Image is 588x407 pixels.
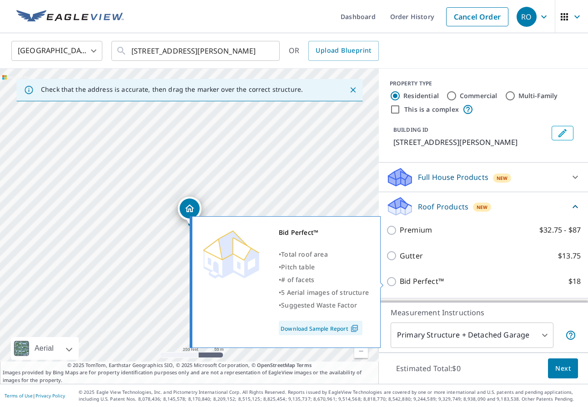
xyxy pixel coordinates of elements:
a: Upload Blueprint [308,41,378,61]
p: | [5,393,65,398]
span: Your report will include the primary structure and a detached garage if one exists. [565,330,576,341]
p: $13.75 [558,250,581,262]
div: • [279,299,369,312]
p: [STREET_ADDRESS][PERSON_NAME] [393,137,548,148]
span: Upload Blueprint [316,45,371,56]
div: RO [517,7,537,27]
p: Measurement Instructions [391,307,576,318]
span: © 2025 TomTom, Earthstar Geographics SIO, © 2025 Microsoft Corporation, © [67,362,312,369]
p: Check that the address is accurate, then drag the marker over the correct structure. [41,85,303,94]
a: Terms [297,362,312,368]
div: Roof ProductsNew [386,196,581,217]
a: Privacy Policy [35,392,65,399]
p: Full House Products [418,172,488,183]
div: OR [289,41,379,61]
span: Pitch table [281,263,315,271]
span: Total roof area [281,250,328,258]
div: Aerial [11,337,79,360]
p: Bid Perfect™ [400,276,444,287]
label: This is a complex [404,105,459,114]
div: • [279,273,369,286]
div: Primary Structure + Detached Garage [391,323,553,348]
div: [GEOGRAPHIC_DATA] [11,38,102,64]
span: Suggested Waste Factor [281,301,357,309]
label: Multi-Family [518,91,558,100]
p: $32.75 - $87 [539,224,581,236]
label: Residential [403,91,439,100]
p: Roof Products [418,201,468,212]
p: © 2025 Eagle View Technologies, Inc. and Pictometry International Corp. All Rights Reserved. Repo... [79,389,583,402]
p: Estimated Total: $0 [389,358,468,378]
button: Close [347,84,359,96]
span: New [497,174,508,182]
a: OpenStreetMap [257,362,295,368]
span: # of facets [281,275,314,284]
div: • [279,261,369,273]
a: Current Level 17, Zoom Out [354,344,368,358]
a: Download Sample Report [279,321,362,335]
div: Bid Perfect™ [279,226,369,239]
p: Gutter [400,250,423,262]
div: PROPERTY TYPE [390,79,577,88]
label: Commercial [460,91,498,100]
input: Search by address or latitude-longitude [131,38,261,64]
span: New [477,203,488,211]
img: Premium [199,226,263,281]
button: Edit building 1 [552,126,573,140]
img: Pdf Icon [348,324,361,333]
img: EV Logo [16,10,124,24]
p: BUILDING ID [393,126,428,134]
button: Next [548,358,578,379]
div: Full House ProductsNew [386,166,581,188]
span: Next [555,363,571,374]
div: Dropped pin, building 1, Residential property, 750 Pine Lake Dr Greenwood, IN 46143 [178,197,201,225]
p: Premium [400,224,432,236]
div: Aerial [32,337,56,360]
a: Cancel Order [446,7,508,26]
div: • [279,286,369,299]
a: Terms of Use [5,392,33,399]
div: • [279,248,369,261]
p: $18 [568,276,581,287]
span: 5 Aerial images of structure [281,288,369,297]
